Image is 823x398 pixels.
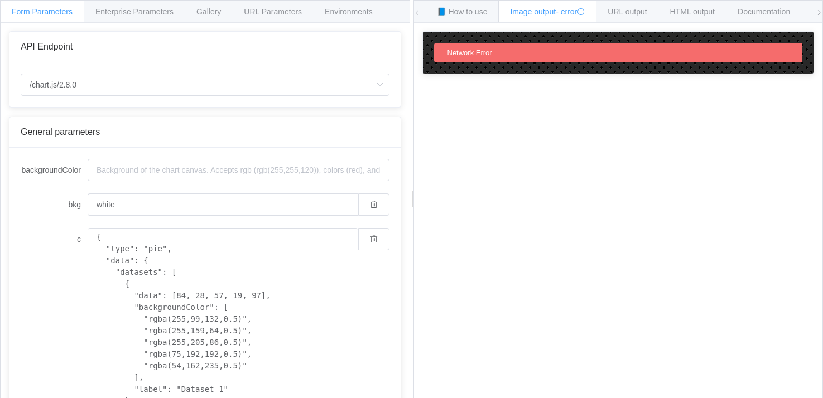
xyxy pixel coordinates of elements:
span: Documentation [738,7,790,16]
label: bkg [21,193,88,216]
input: Select [21,74,389,96]
span: URL output [608,7,647,16]
span: Network Error [447,48,492,57]
label: backgroundColor [21,159,88,181]
span: Gallery [196,7,221,16]
span: HTML output [670,7,715,16]
input: Background of the chart canvas. Accepts rgb (rgb(255,255,120)), colors (red), and url-encoded hex... [88,159,389,181]
span: URL Parameters [244,7,302,16]
span: Enterprise Parameters [95,7,174,16]
span: Image output [510,7,585,16]
span: - error [556,7,585,16]
span: API Endpoint [21,42,73,51]
input: Background of the chart canvas. Accepts rgb (rgb(255,255,120)), colors (red), and url-encoded hex... [88,193,358,216]
label: c [21,228,88,250]
span: 📘 How to use [437,7,488,16]
span: Form Parameters [12,7,73,16]
span: General parameters [21,127,100,137]
span: Environments [325,7,373,16]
